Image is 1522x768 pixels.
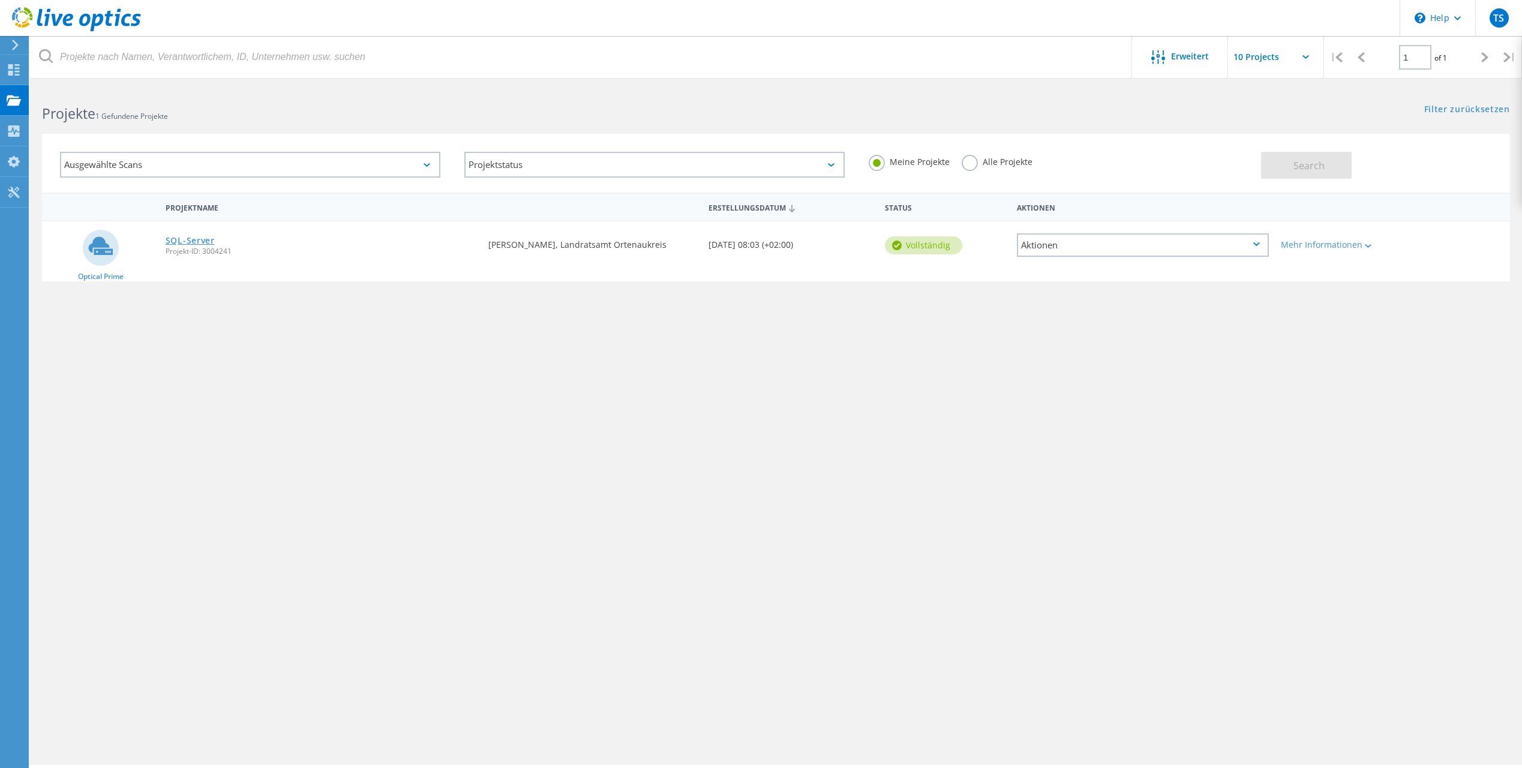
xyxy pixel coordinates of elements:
span: of 1 [1434,53,1447,63]
span: 1 Gefundene Projekte [95,111,168,121]
div: Mehr Informationen [1281,241,1386,249]
div: | [1497,36,1522,79]
span: Search [1293,159,1325,172]
b: Projekte [42,104,95,123]
div: Status [879,196,1011,218]
div: Projektstatus [464,152,845,178]
div: Ausgewählte Scans [60,152,440,178]
span: Optical Prime [78,273,124,280]
div: Erstellungsdatum [703,196,879,218]
span: Erweitert [1171,52,1209,61]
label: Meine Projekte [869,155,950,166]
span: TS [1493,13,1504,23]
div: [PERSON_NAME], Landratsamt Ortenaukreis [482,221,703,261]
div: Projektname [160,196,482,218]
div: | [1324,36,1349,79]
div: Aktionen [1011,196,1275,218]
div: Aktionen [1017,233,1269,257]
div: vollständig [885,236,962,254]
label: Alle Projekte [962,155,1032,166]
span: Projekt-ID: 3004241 [166,248,476,255]
a: SQL-Server [166,236,215,245]
button: Search [1261,152,1352,179]
div: [DATE] 08:03 (+02:00) [703,221,879,261]
a: Live Optics Dashboard [12,25,141,34]
svg: \n [1415,13,1425,23]
a: Filter zurücksetzen [1424,105,1510,115]
input: Projekte nach Namen, Verantwortlichem, ID, Unternehmen usw. suchen [30,36,1133,78]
